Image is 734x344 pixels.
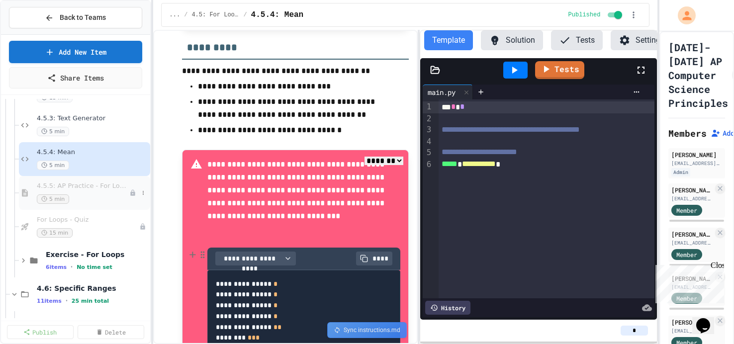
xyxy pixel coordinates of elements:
div: main.py [423,87,460,97]
div: [PERSON_NAME] [671,185,713,194]
span: 6 items [46,264,67,270]
div: Unpublished [129,189,136,196]
span: 4.5.3: Text Generator [37,114,148,123]
button: Solution [481,30,543,50]
a: Tests [535,61,584,79]
div: 2 [423,113,433,124]
div: 1 [423,101,433,113]
span: Published [568,11,601,19]
div: My Account [667,4,698,27]
div: [PERSON_NAME] [671,318,713,327]
span: • [66,297,68,305]
button: Tests [551,30,603,50]
div: 5 [423,147,433,159]
div: Chat with us now!Close [4,4,69,63]
div: History [425,301,470,315]
span: 15 min [37,228,73,238]
a: Delete [78,325,144,339]
span: • [71,263,73,271]
span: 5 min [37,161,69,170]
span: 11 items [37,298,62,304]
button: Settings [611,30,672,50]
a: Share Items [9,67,142,88]
div: 6 [423,159,433,171]
div: 4 [423,136,433,147]
div: main.py [423,85,473,99]
div: [PERSON_NAME] [671,230,713,239]
span: 5 min [37,127,69,136]
iframe: chat widget [692,304,724,334]
span: ... [170,11,181,19]
span: / [243,11,247,19]
span: 4.5.5: AP Practice - For Loops [37,182,129,190]
h1: [DATE]-[DATE] AP Computer Science Principles [668,40,728,110]
span: 25 min total [72,298,109,304]
span: No time set [77,264,112,270]
span: / [184,11,187,19]
div: 3 [423,124,433,136]
span: Exercise - For Loops [46,250,148,259]
span: 4.6: Specific Ranges [37,284,148,293]
button: More options [138,188,148,198]
div: [PERSON_NAME] [671,150,722,159]
button: Template [424,30,473,50]
div: Admin [671,168,690,176]
a: Add New Item [9,41,142,63]
span: For Loops - Quiz [37,216,139,224]
span: 5 min [37,194,69,204]
span: 4.5.4: Mean [251,9,304,21]
span: 4.5.4: Mean [37,148,148,157]
span: Member [676,250,697,259]
span: Back to Teams [60,12,106,23]
div: Content is published and visible to students [568,9,625,21]
div: [EMAIL_ADDRESS][DOMAIN_NAME] [671,327,713,335]
span: 4.5: For Loops [191,11,239,19]
button: Back to Teams [9,7,142,28]
a: Publish [7,325,74,339]
iframe: chat widget [651,261,724,303]
div: [EMAIL_ADDRESS][DOMAIN_NAME] [671,195,713,202]
div: [EMAIL_ADDRESS][DOMAIN_NAME] [671,239,713,247]
div: [EMAIL_ADDRESS][DOMAIN_NAME] [671,160,722,167]
h2: Members [668,126,707,140]
span: Member [676,206,697,215]
span: 4.6.1: Specific Ranges [37,317,139,326]
div: Unpublished [139,223,146,230]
